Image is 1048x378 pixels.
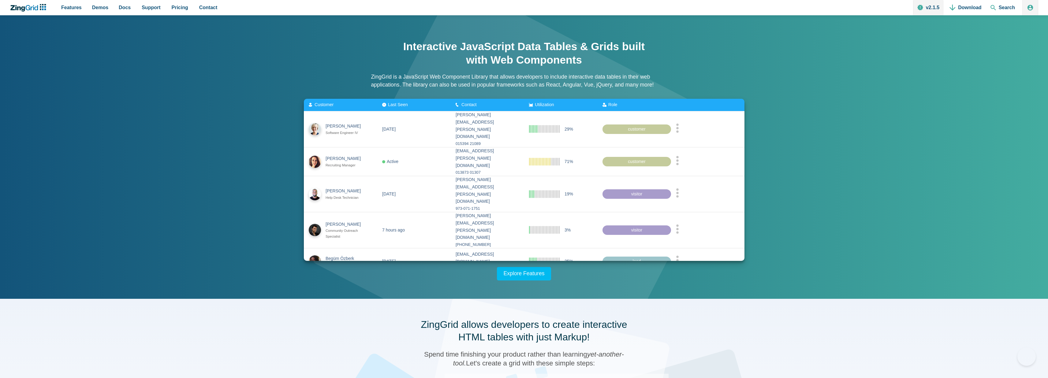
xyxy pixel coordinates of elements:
span: 19% [565,190,573,198]
div: Help Desk Technician [326,195,366,201]
div: [PERSON_NAME][EMAIL_ADDRESS][PERSON_NAME][DOMAIN_NAME] [456,176,519,205]
a: ZingChart Logo. Click to return to the homepage [10,4,49,12]
span: Pricing [172,3,188,12]
div: [PERSON_NAME] [326,220,366,228]
div: [PERSON_NAME] [326,155,366,162]
div: [PHONE_NUMBER] [456,241,519,248]
div: Community Outreach Specialist [326,228,366,239]
a: Explore Features [497,267,551,280]
span: Role [608,102,617,107]
div: 973-071-1751 [456,205,519,212]
div: 013873 01307 [456,169,519,176]
span: Contact [199,3,218,12]
iframe: Toggle Customer Support [1017,347,1036,366]
div: visitor [602,189,671,199]
div: [DATE] [382,190,396,198]
div: [EMAIL_ADDRESS][PERSON_NAME][DOMAIN_NAME] [456,147,519,169]
div: [EMAIL_ADDRESS][DOMAIN_NAME] [456,251,519,265]
div: [PERSON_NAME] [326,187,366,195]
div: Active [382,158,398,165]
span: Utilization [535,102,554,107]
span: 25% [565,258,573,265]
span: Features [61,3,82,12]
div: customer [602,124,671,134]
h1: Interactive JavaScript Data Tables & Grids built with Web Components [402,40,647,67]
div: Software Engineer IV [326,130,366,136]
span: 71% [565,158,573,165]
div: Begüm Özberk [326,255,366,262]
span: Contact [461,102,477,107]
span: 29% [565,125,573,133]
div: [DATE] [382,125,396,133]
div: [PERSON_NAME] [326,123,366,130]
span: 3% [565,226,571,234]
div: lead [602,257,671,266]
div: 015394 21089 [456,140,519,147]
div: [PERSON_NAME][EMAIL_ADDRESS][PERSON_NAME][DOMAIN_NAME] [456,111,519,140]
div: [PERSON_NAME][EMAIL_ADDRESS][PERSON_NAME][DOMAIN_NAME] [456,212,519,241]
h2: ZingGrid allows developers to create interactive HTML tables with just Markup! [417,318,631,344]
div: visitor [602,225,671,235]
span: Last Seen [388,102,408,107]
span: Demos [92,3,108,12]
div: Recruiting Manager [326,162,366,168]
div: 7 hours ago [382,226,405,234]
span: Docs [119,3,131,12]
p: ZingGrid is a JavaScript Web Component Library that allows developers to include interactive data... [371,73,677,89]
h3: Spend time finishing your product rather than learning Let's create a grid with these simple steps: [417,350,631,368]
span: Support [142,3,160,12]
span: Customer [315,102,334,107]
div: [DATE] [382,258,396,265]
div: customer [602,157,671,166]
